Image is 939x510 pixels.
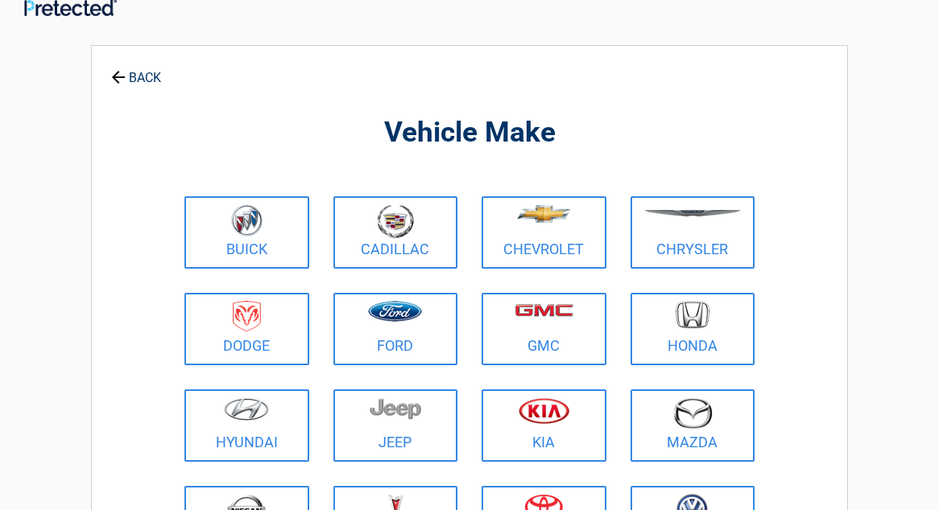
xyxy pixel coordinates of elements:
a: Honda [631,293,755,365]
a: Cadillac [333,196,458,269]
img: dodge [233,301,261,332]
img: chrysler [643,210,742,217]
img: ford [368,301,422,322]
img: buick [231,204,263,236]
img: honda [676,301,709,329]
a: Buick [184,196,309,269]
a: BACK [108,56,164,84]
a: Chevrolet [482,196,606,269]
a: Dodge [184,293,309,365]
img: mazda [672,397,713,429]
img: kia [519,397,569,424]
a: Kia [482,389,606,462]
a: Hyundai [184,389,309,462]
img: jeep [370,397,421,420]
h2: Vehicle Make [180,114,759,152]
a: Jeep [333,389,458,462]
a: Ford [333,293,458,365]
a: Mazda [631,389,755,462]
img: chevrolet [517,205,571,223]
img: gmc [515,303,573,317]
a: GMC [482,293,606,365]
img: cadillac [377,204,414,238]
a: Chrysler [631,196,755,269]
img: hyundai [224,397,269,421]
